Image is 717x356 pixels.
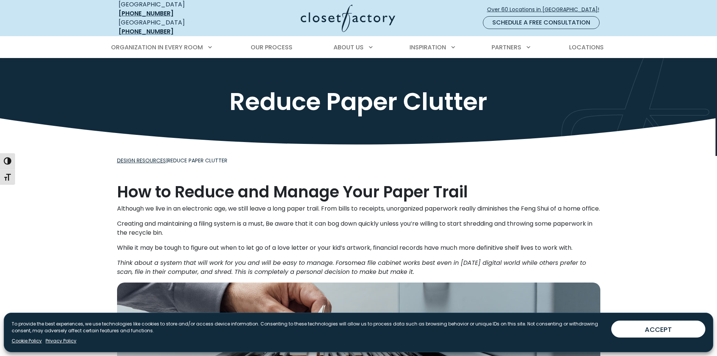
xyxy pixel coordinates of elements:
[117,157,227,164] span: |
[301,5,395,32] img: Closet Factory Logo
[117,204,600,213] p: Although we live in an electronic age, we still leave a long paper trail. From bills to receipts,...
[117,258,600,277] p: some
[611,321,705,338] button: ACCEPT
[569,43,604,52] span: Locations
[251,43,292,52] span: Our Process
[12,321,605,334] p: To provide the best experiences, we use technologies like cookies to store and/or access device i...
[333,43,364,52] span: About Us
[487,6,605,14] span: Over 60 Locations in [GEOGRAPHIC_DATA]!
[106,37,612,58] nav: Primary Menu
[492,43,521,52] span: Partners
[409,43,446,52] span: Inspiration
[46,338,76,344] a: Privacy Policy
[117,258,586,276] em: a file cabinet works best even in [DATE] digital world while others prefer to scan, file in their...
[483,16,600,29] a: Schedule a Free Consultation
[119,18,228,36] div: [GEOGRAPHIC_DATA]
[119,9,174,18] a: [PHONE_NUMBER]
[117,219,600,237] p: Creating and maintaining a filing system is a must, Be aware that it can bog down quickly unless ...
[167,157,227,164] span: Reduce Paper Clutter
[117,157,166,164] a: Design Resources
[487,3,606,16] a: Over 60 Locations in [GEOGRAPHIC_DATA]!
[12,338,42,344] a: Cookie Policy
[117,258,345,267] em: Think about a system that will work for you and will be easy to manage. For
[117,243,600,252] p: While it may be tough to figure out when to let go of a love letter or your kid’s artwork, financ...
[111,43,203,52] span: Organization in Every Room
[117,88,600,115] h1: Reduce Paper Clutter
[117,181,468,203] strong: How to Reduce and Manage Your Paper Trail
[119,27,174,36] a: [PHONE_NUMBER]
